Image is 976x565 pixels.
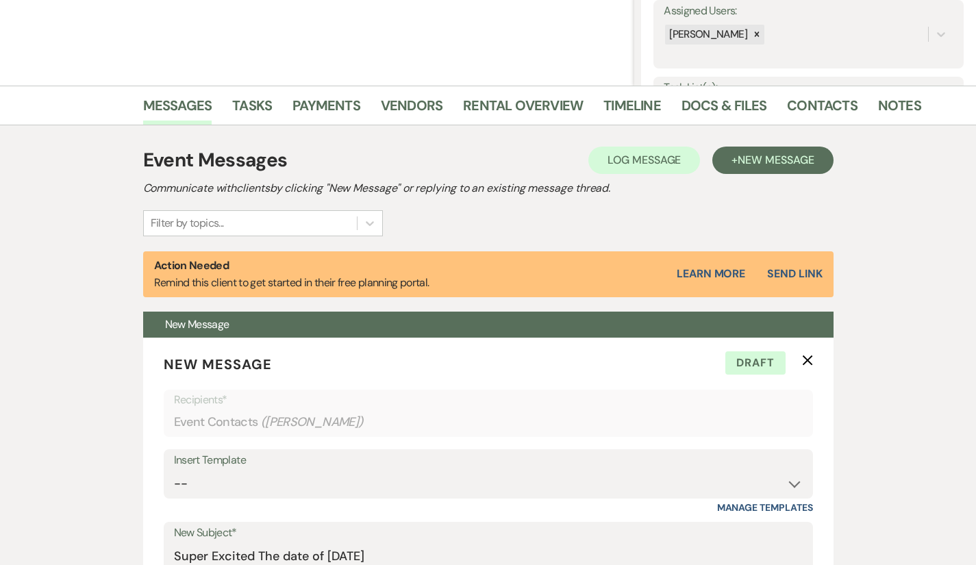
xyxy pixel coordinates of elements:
a: Manage Templates [717,501,813,514]
strong: Action Needed [154,258,229,273]
span: New Message [738,153,814,167]
h1: Event Messages [143,146,288,175]
span: New Message [164,355,272,373]
button: Log Message [588,147,700,174]
p: Recipients* [174,391,803,409]
span: Draft [725,351,786,375]
label: New Subject* [174,523,803,543]
label: Assigned Users: [664,1,953,21]
a: Messages [143,95,212,125]
a: Rental Overview [463,95,583,125]
a: Notes [878,95,921,125]
div: Insert Template [174,451,803,470]
h2: Communicate with clients by clicking "New Message" or replying to an existing message thread. [143,180,834,197]
div: [PERSON_NAME] [665,25,749,45]
span: New Message [165,317,229,331]
button: Send Link [767,268,822,279]
div: Filter by topics... [151,215,224,231]
a: Docs & Files [681,95,766,125]
a: Contacts [787,95,858,125]
a: Learn More [677,266,745,282]
a: Vendors [381,95,442,125]
p: Remind this client to get started in their free planning portal. [154,257,429,292]
span: ( [PERSON_NAME] ) [261,413,364,431]
a: Tasks [232,95,272,125]
div: Event Contacts [174,409,803,436]
a: Payments [292,95,360,125]
label: Task List(s): [664,78,953,98]
span: Log Message [608,153,681,167]
button: +New Message [712,147,833,174]
a: Timeline [603,95,661,125]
